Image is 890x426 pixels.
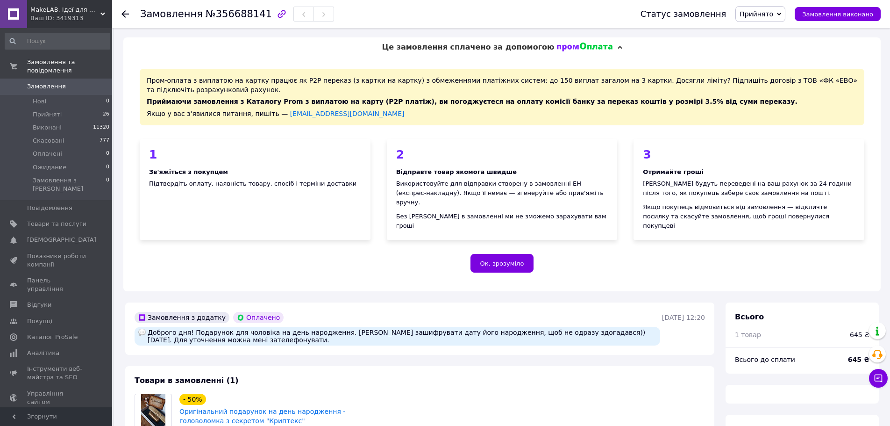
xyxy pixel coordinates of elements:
[869,369,888,388] button: Чат з покупцем
[30,6,100,14] span: MakeLAB. Ідеї для життя!
[27,220,86,228] span: Товари та послуги
[5,33,110,50] input: Пошук
[33,110,62,119] span: Прийняті
[641,9,726,19] div: Статус замовлення
[27,204,72,212] span: Повідомлення
[27,58,112,75] span: Замовлення та повідомлення
[233,312,284,323] div: Оплачено
[149,168,228,175] b: Зв'яжіться з покупцем
[396,212,608,231] div: Без [PERSON_NAME] в замовленні ми не зможемо зарахувати вам гроші
[396,179,608,207] div: Використовуйте для відправки створену в замовленні ЕН (експрес-накладну). Якщо її немає — згенеру...
[179,394,206,405] div: - 50%
[106,163,109,172] span: 0
[382,43,554,51] span: Це замовлення сплачено за допомогою
[33,163,66,172] span: Ожидание
[93,123,109,132] span: 11320
[27,317,52,325] span: Покупці
[740,10,773,18] span: Прийнято
[33,176,106,193] span: Замовлення з [PERSON_NAME]
[557,43,613,52] img: evopay logo
[735,312,764,321] span: Всього
[33,97,46,106] span: Нові
[795,7,881,21] button: Замовлення виконано
[850,330,869,339] div: 645 ₴
[135,327,660,346] div: Доброго дня! Подарунок для чоловіка на день народження. [PERSON_NAME] зашифрувати дату його народ...
[106,176,109,193] span: 0
[33,150,62,158] span: Оплачені
[149,149,361,160] div: 1
[643,168,704,175] b: Отримайте гроші
[662,314,705,321] time: [DATE] 12:20
[27,252,86,269] span: Показники роботи компанії
[135,376,239,385] span: Товари в замовленні (1)
[149,179,361,188] div: Підтвердіть оплату, наявність товару, спосіб і терміни доставки
[396,149,608,160] div: 2
[27,365,86,382] span: Інструменти веб-майстра та SEO
[103,110,109,119] span: 26
[140,69,864,125] div: Пром-оплата з виплатою на картку працює як P2P переказ (з картки на картку) з обмеженнями платіжн...
[643,149,855,160] div: 3
[802,11,873,18] span: Замовлення виконано
[33,137,64,145] span: Скасовані
[27,276,86,293] span: Панель управління
[735,331,761,339] span: 1 товар
[140,8,203,20] span: Замовлення
[735,356,795,363] span: Всього до сплати
[147,98,797,105] span: Приймаючи замовлення з Каталогу Prom з виплатою на карту (Р2Р платіж), ви погоджуєтеся на оплату ...
[643,179,855,198] div: [PERSON_NAME] будуть переведені на ваш рахунок за 24 години після того, як покупець забере своє з...
[121,9,129,19] div: Повернутися назад
[643,202,855,231] div: Якщо покупець відмовиться від замовлення — відкличте посилку та скасуйте замовлення, щоб гроші по...
[27,236,96,244] span: [DEMOGRAPHIC_DATA]
[848,356,869,363] b: 645 ₴
[396,168,517,175] b: Відправте товар якомога швидше
[470,254,534,273] button: Ок, зрозуміло
[27,82,66,91] span: Замовлення
[27,390,86,406] span: Управління сайтом
[106,150,109,158] span: 0
[480,260,524,267] span: Ок, зрозуміло
[147,109,857,118] div: Якщо у вас з'явилися питання, пишіть —
[30,14,112,22] div: Ваш ID: 3419313
[33,123,62,132] span: Виконані
[138,329,146,336] img: :speech_balloon:
[290,110,405,117] a: [EMAIL_ADDRESS][DOMAIN_NAME]
[135,312,229,323] div: Замовлення з додатку
[100,137,109,145] span: 777
[27,301,51,309] span: Відгуки
[106,97,109,106] span: 0
[27,349,59,357] span: Аналітика
[179,408,345,425] a: Оригінальний подарунок на день народження - головоломка з секретом "Криптекс"
[27,333,78,341] span: Каталог ProSale
[206,8,272,20] span: №356688141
